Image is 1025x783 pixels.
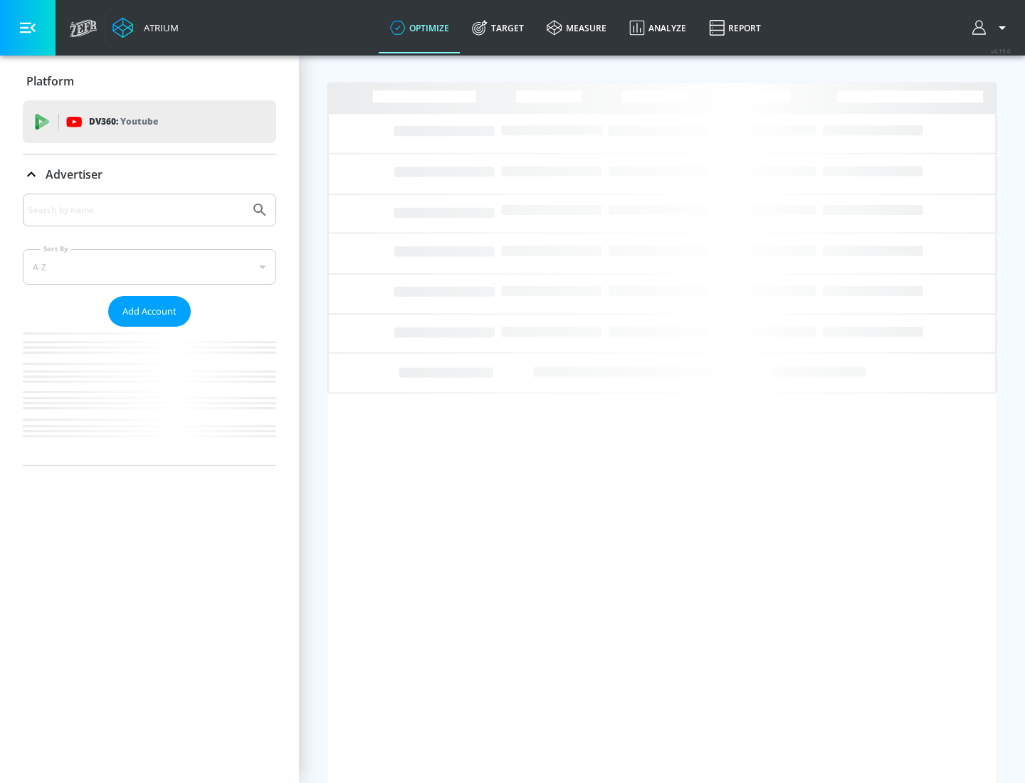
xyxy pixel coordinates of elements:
p: Advertiser [46,167,102,182]
a: measure [535,2,618,53]
div: Atrium [138,21,179,34]
div: Advertiser [23,194,276,465]
nav: list of Advertiser [23,327,276,465]
a: Target [461,2,535,53]
input: Search by name [28,201,244,219]
label: Sort By [41,244,71,253]
div: DV360: Youtube [23,100,276,143]
div: Advertiser [23,154,276,194]
p: Platform [26,73,74,89]
a: Atrium [112,17,179,38]
button: Add Account [108,296,191,327]
a: Analyze [618,2,698,53]
div: A-Z [23,249,276,285]
p: DV360: [89,114,158,130]
a: optimize [379,2,461,53]
a: Report [698,2,772,53]
p: Youtube [120,114,158,129]
span: v 4.19.0 [991,47,1011,55]
div: Platform [23,61,276,101]
span: Add Account [122,303,177,320]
